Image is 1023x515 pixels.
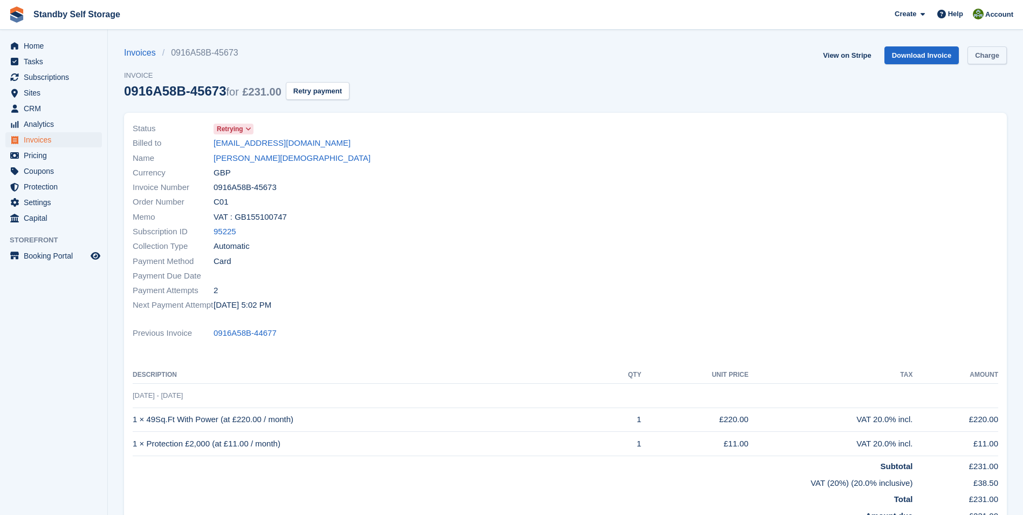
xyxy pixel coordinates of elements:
nav: breadcrumbs [124,46,349,59]
span: Account [985,9,1013,20]
span: Capital [24,211,88,226]
a: menu [5,179,102,194]
a: menu [5,101,102,116]
td: £11.00 [641,432,749,456]
td: £220.00 [912,408,998,432]
a: Invoices [124,46,162,59]
span: 0916A58B-45673 [214,181,277,194]
span: Invoice [124,70,349,81]
span: Protection [24,179,88,194]
span: C01 [214,196,229,208]
span: Memo [133,211,214,223]
span: Billed to [133,137,214,150]
th: QTY [602,367,641,384]
span: [DATE] - [DATE] [133,391,183,399]
a: Standby Self Storage [29,5,125,23]
span: GBP [214,167,231,179]
a: menu [5,248,102,263]
span: Next Payment Attempt [133,299,214,311]
span: Previous Invoice [133,327,214,340]
div: 0916A58B-45673 [124,84,282,98]
a: menu [5,195,102,210]
span: Storefront [10,235,107,246]
span: Help [948,9,963,19]
span: Payment Method [133,255,214,268]
td: VAT (20%) (20.0% inclusive) [133,473,912,490]
span: Order Number [133,196,214,208]
span: CRM [24,101,88,116]
span: Automatic [214,240,250,253]
a: Download Invoice [884,46,959,64]
td: £231.00 [912,489,998,506]
td: £231.00 [912,456,998,473]
td: £220.00 [641,408,749,432]
button: Retry payment [286,82,349,100]
a: menu [5,70,102,85]
td: 1 [602,408,641,432]
a: menu [5,148,102,163]
a: [EMAIL_ADDRESS][DOMAIN_NAME] [214,137,351,150]
span: Pricing [24,148,88,163]
td: 1 × 49Sq.Ft With Power (at £220.00 / month) [133,408,602,432]
a: menu [5,211,102,226]
a: Retrying [214,123,253,135]
img: stora-icon-8386f47178a22dfd0bd8f6a31ec36ba5ce8667c1dd55bd0f319d3a0aa187defe.svg [9,6,25,23]
span: Invoices [24,132,88,147]
span: Retrying [217,124,243,134]
a: 0916A58B-44677 [214,327,277,340]
span: Analytics [24,117,88,132]
th: Description [133,367,602,384]
span: Card [214,255,231,268]
div: VAT 20.0% incl. [749,438,913,450]
td: 1 [602,432,641,456]
span: Tasks [24,54,88,69]
span: Currency [133,167,214,179]
strong: Subtotal [880,462,912,471]
a: menu [5,38,102,53]
span: Payment Attempts [133,284,214,297]
span: Create [895,9,916,19]
img: Steve Hambridge [973,9,984,19]
time: 2025-08-21 16:02:21 UTC [214,299,271,311]
span: for [226,86,238,98]
td: £11.00 [912,432,998,456]
a: menu [5,164,102,179]
a: [PERSON_NAME][DEMOGRAPHIC_DATA] [214,152,370,165]
span: Invoice Number [133,181,214,194]
a: menu [5,85,102,100]
div: VAT 20.0% incl. [749,414,913,426]
span: Name [133,152,214,165]
a: Charge [967,46,1007,64]
td: 1 × Protection £2,000 (at £11.00 / month) [133,432,602,456]
span: Collection Type [133,240,214,253]
a: menu [5,117,102,132]
span: Settings [24,195,88,210]
strong: Total [894,494,913,504]
a: menu [5,132,102,147]
a: Preview store [89,249,102,262]
th: Tax [749,367,913,384]
span: Payment Due Date [133,270,214,282]
span: VAT : GB155100747 [214,211,287,223]
span: Home [24,38,88,53]
th: Amount [912,367,998,384]
a: menu [5,54,102,69]
a: 95225 [214,226,236,238]
span: Subscriptions [24,70,88,85]
span: £231.00 [243,86,282,98]
span: 2 [214,284,218,297]
td: £38.50 [912,473,998,490]
span: Sites [24,85,88,100]
span: Coupons [24,164,88,179]
a: View on Stripe [819,46,875,64]
span: Booking Portal [24,248,88,263]
span: Subscription ID [133,226,214,238]
th: Unit Price [641,367,749,384]
span: Status [133,123,214,135]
